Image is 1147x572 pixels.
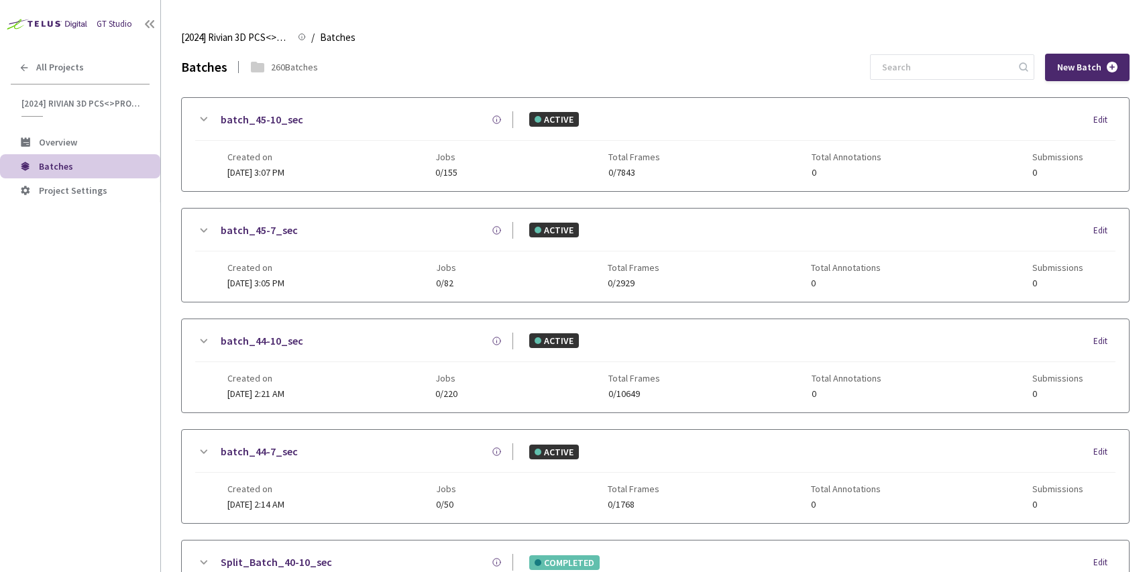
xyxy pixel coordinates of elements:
[1093,335,1115,348] div: Edit
[221,222,298,239] a: batch_45-7_sec
[1032,262,1083,273] span: Submissions
[812,168,881,178] span: 0
[874,55,1017,79] input: Search
[182,319,1129,412] div: batch_44-10_secACTIVEEditCreated on[DATE] 2:21 AMJobs0/220Total Frames0/10649Total Annotations0Su...
[227,498,284,510] span: [DATE] 2:14 AM
[1057,62,1101,73] span: New Batch
[271,60,318,74] div: 260 Batches
[227,277,284,289] span: [DATE] 3:05 PM
[1093,113,1115,127] div: Edit
[227,388,284,400] span: [DATE] 2:21 AM
[608,373,660,384] span: Total Frames
[436,278,456,288] span: 0/82
[311,30,315,46] li: /
[811,262,881,273] span: Total Annotations
[811,483,881,494] span: Total Annotations
[221,443,298,460] a: batch_44-7_sec
[812,389,881,399] span: 0
[1093,445,1115,459] div: Edit
[227,262,284,273] span: Created on
[608,500,659,510] span: 0/1768
[436,500,456,510] span: 0/50
[227,373,284,384] span: Created on
[39,160,73,172] span: Batches
[1032,168,1083,178] span: 0
[529,555,600,570] div: COMPLETED
[227,152,284,162] span: Created on
[529,333,579,348] div: ACTIVE
[608,278,659,288] span: 0/2929
[221,333,303,349] a: batch_44-10_sec
[436,483,456,494] span: Jobs
[435,373,457,384] span: Jobs
[182,209,1129,302] div: batch_45-7_secACTIVEEditCreated on[DATE] 3:05 PMJobs0/82Total Frames0/2929Total Annotations0Submi...
[221,554,332,571] a: Split_Batch_40-10_sec
[97,18,132,31] div: GT Studio
[435,389,457,399] span: 0/220
[1032,152,1083,162] span: Submissions
[608,168,660,178] span: 0/7843
[1093,556,1115,569] div: Edit
[608,483,659,494] span: Total Frames
[608,262,659,273] span: Total Frames
[1032,483,1083,494] span: Submissions
[1032,278,1083,288] span: 0
[529,223,579,237] div: ACTIVE
[1032,373,1083,384] span: Submissions
[181,58,227,77] div: Batches
[182,98,1129,191] div: batch_45-10_secACTIVEEditCreated on[DATE] 3:07 PMJobs0/155Total Frames0/7843Total Annotations0Sub...
[436,262,456,273] span: Jobs
[181,30,290,46] span: [2024] Rivian 3D PCS<>Production
[39,184,107,196] span: Project Settings
[529,112,579,127] div: ACTIVE
[227,166,284,178] span: [DATE] 3:07 PM
[39,136,77,148] span: Overview
[608,389,660,399] span: 0/10649
[811,500,881,510] span: 0
[812,373,881,384] span: Total Annotations
[221,111,303,128] a: batch_45-10_sec
[182,430,1129,523] div: batch_44-7_secACTIVEEditCreated on[DATE] 2:14 AMJobs0/50Total Frames0/1768Total Annotations0Submi...
[608,152,660,162] span: Total Frames
[1032,389,1083,399] span: 0
[435,168,457,178] span: 0/155
[227,483,284,494] span: Created on
[812,152,881,162] span: Total Annotations
[811,278,881,288] span: 0
[1032,500,1083,510] span: 0
[36,62,84,73] span: All Projects
[21,98,142,109] span: [2024] Rivian 3D PCS<>Production
[320,30,356,46] span: Batches
[1093,224,1115,237] div: Edit
[529,445,579,459] div: ACTIVE
[435,152,457,162] span: Jobs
